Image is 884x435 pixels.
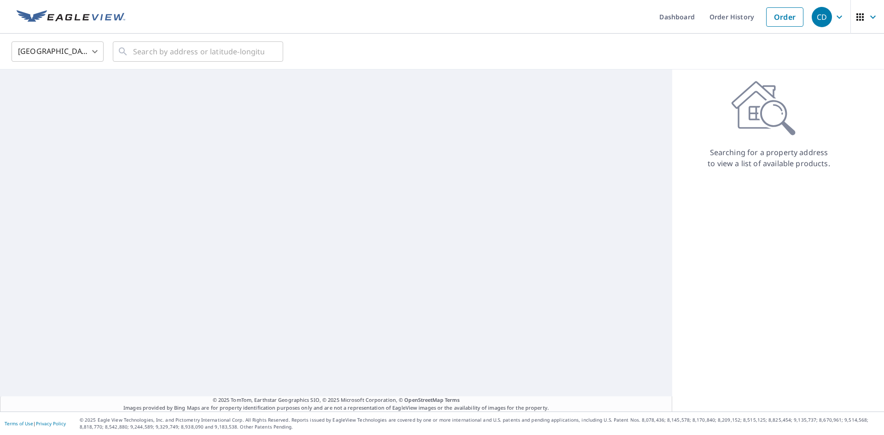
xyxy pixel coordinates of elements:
[36,420,66,427] a: Privacy Policy
[12,39,104,64] div: [GEOGRAPHIC_DATA]
[812,7,832,27] div: CD
[133,39,264,64] input: Search by address or latitude-longitude
[5,421,66,426] p: |
[213,396,460,404] span: © 2025 TomTom, Earthstar Geographics SIO, © 2025 Microsoft Corporation, ©
[445,396,460,403] a: Terms
[80,417,879,430] p: © 2025 Eagle View Technologies, Inc. and Pictometry International Corp. All Rights Reserved. Repo...
[707,147,831,169] p: Searching for a property address to view a list of available products.
[404,396,443,403] a: OpenStreetMap
[766,7,803,27] a: Order
[5,420,33,427] a: Terms of Use
[17,10,125,24] img: EV Logo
